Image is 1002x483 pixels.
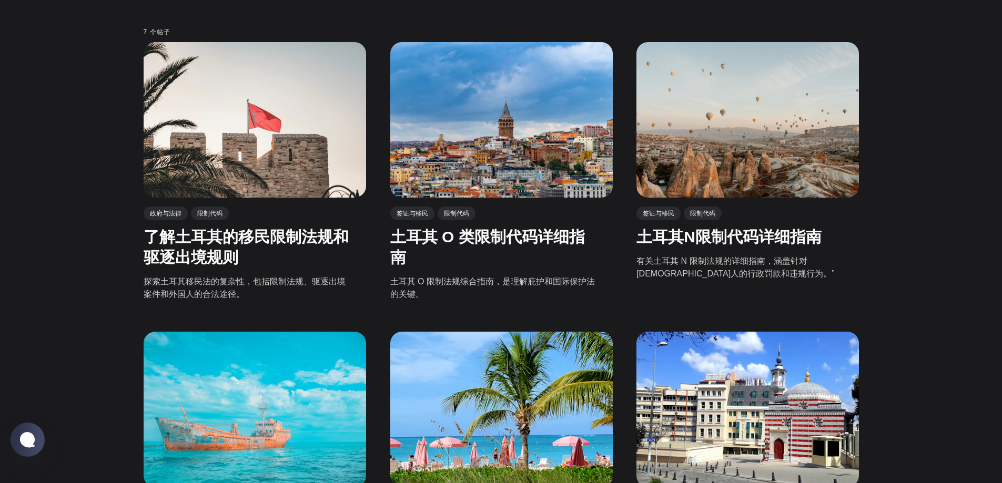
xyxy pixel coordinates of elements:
font: 签证与移民 [643,209,674,217]
img: 土耳其 O 类限制代码详细指南 [390,42,612,198]
a: 了解土耳其的移民限制法规和驱逐出境规则 [144,228,349,266]
font: 7 个帖子 [144,28,170,36]
font: 限制代码 [690,209,715,217]
a: 签证与移民 [636,206,681,220]
font: 限制代码 [443,209,469,217]
font: 政府与法律 [150,209,181,217]
a: 限制代码 [191,206,229,220]
font: 探索土耳其移民法的复杂性，包括限制法规、驱逐出境案件和外国人的合法途径。 [144,276,346,298]
a: 政府与法律 [144,206,188,220]
font: 土耳其 O 限制法规综合指南，是理解庇护和国际保护法的关键。 [390,277,594,299]
img: 了解土耳其的移民限制法规和驱逐出境规则 [144,42,366,198]
a: 限制代码 [437,206,475,220]
font: 有关土耳其 N 限制法规的详细指南，涵盖针对[DEMOGRAPHIC_DATA]人的行政罚款和违规行为。” [636,256,834,278]
a: 限制代码 [684,206,722,220]
a: 土耳其 O 类限制代码详细指南 [390,228,584,266]
a: 土耳其N限制代码详细指南 [636,228,822,245]
font: 签证与移民 [396,209,428,217]
a: 签证与移民 [390,206,434,220]
font: 限制代码 [197,209,222,217]
img: 土耳其N限制代码详细指南 [636,42,859,198]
